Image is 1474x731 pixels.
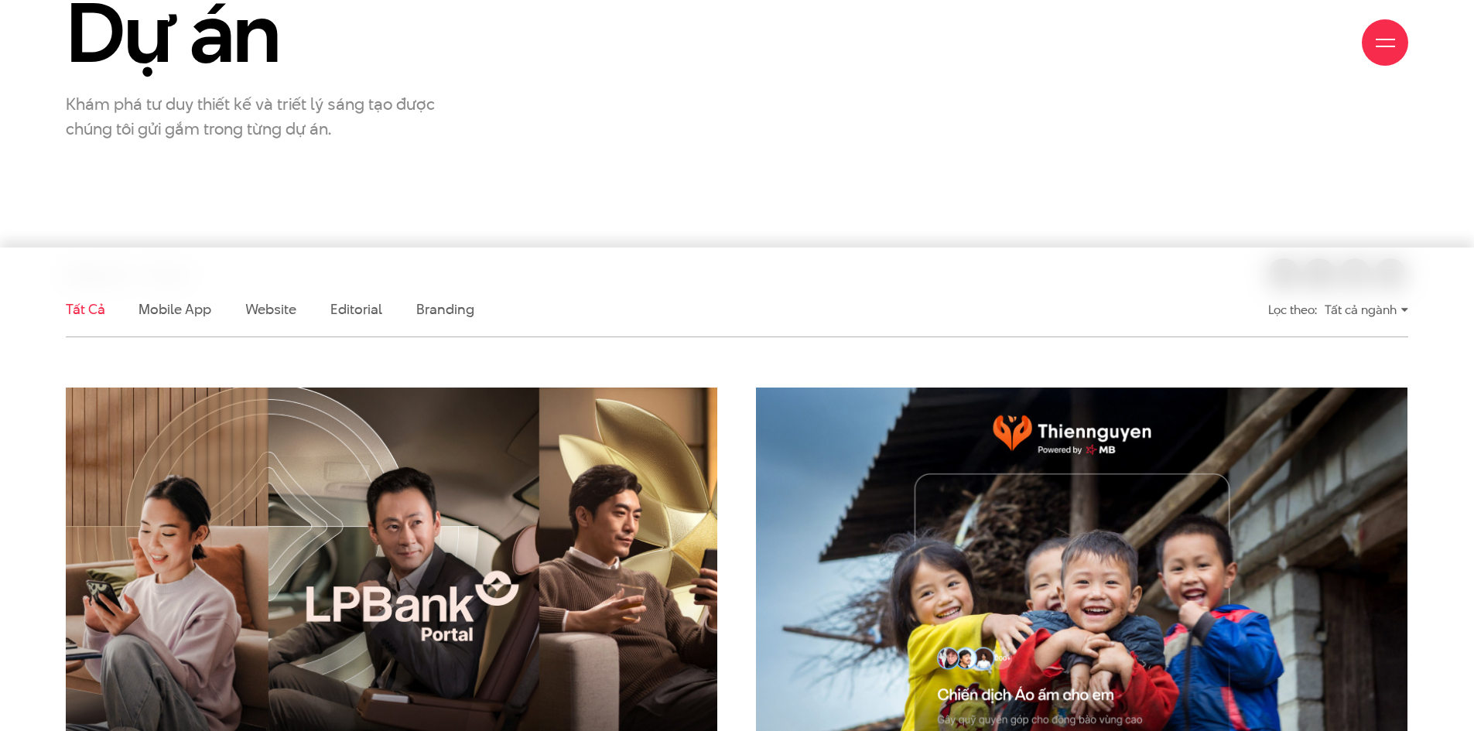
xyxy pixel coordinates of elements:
a: Branding [416,299,474,319]
div: Tất cả ngành [1325,296,1408,323]
a: Tất cả [66,299,104,319]
p: Khám phá tư duy thiết kế và triết lý sáng tạo được chúng tôi gửi gắm trong từng dự án. [66,91,453,141]
a: Editorial [330,299,382,319]
a: Mobile app [139,299,210,319]
div: Lọc theo: [1268,296,1317,323]
a: Website [245,299,296,319]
